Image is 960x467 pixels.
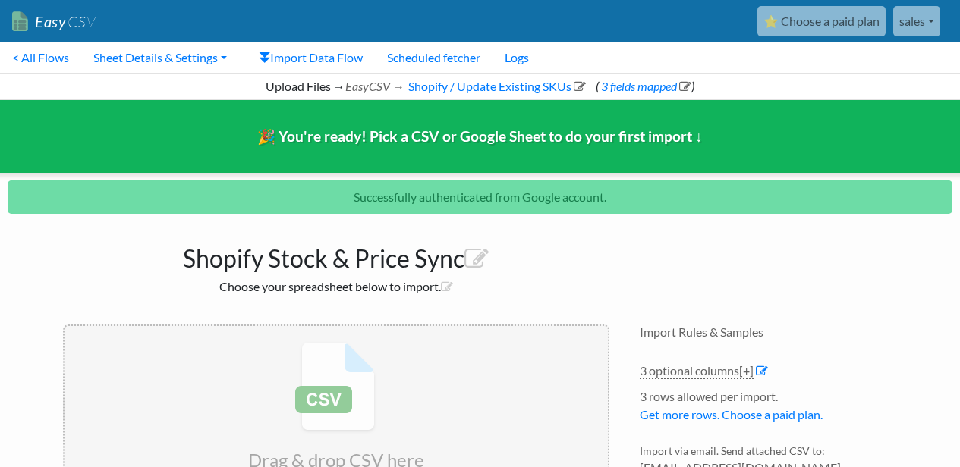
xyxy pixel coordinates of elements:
[375,42,493,73] a: Scheduled fetcher
[893,6,940,36] a: sales
[739,363,754,378] span: [+]
[406,79,586,93] a: Shopify / Update Existing SKUs
[81,42,239,73] a: Sheet Details & Settings
[640,324,898,339] h4: Import Rules & Samples
[757,6,886,36] a: ⭐ Choose a paid plan
[8,180,952,214] p: Successfully authenticated from Google account.
[493,42,541,73] a: Logs
[599,79,691,93] a: 3 fields mapped
[596,79,694,93] span: ( )
[640,363,754,379] a: 3 optional columns[+]
[247,42,375,73] a: Import Data Flow
[63,279,609,293] h2: Choose your spreadsheet below to import.
[640,387,898,431] li: 3 rows allowed per import.
[640,407,823,422] a: Get more rows. Choose a paid plan.
[345,79,404,93] i: EasyCSV →
[66,12,96,31] span: CSV
[257,127,703,145] span: 🎉 You're ready! Pick a CSV or Google Sheet to do your first import ↓
[63,237,609,273] h1: Shopify Stock & Price Sync
[12,6,96,37] a: EasyCSV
